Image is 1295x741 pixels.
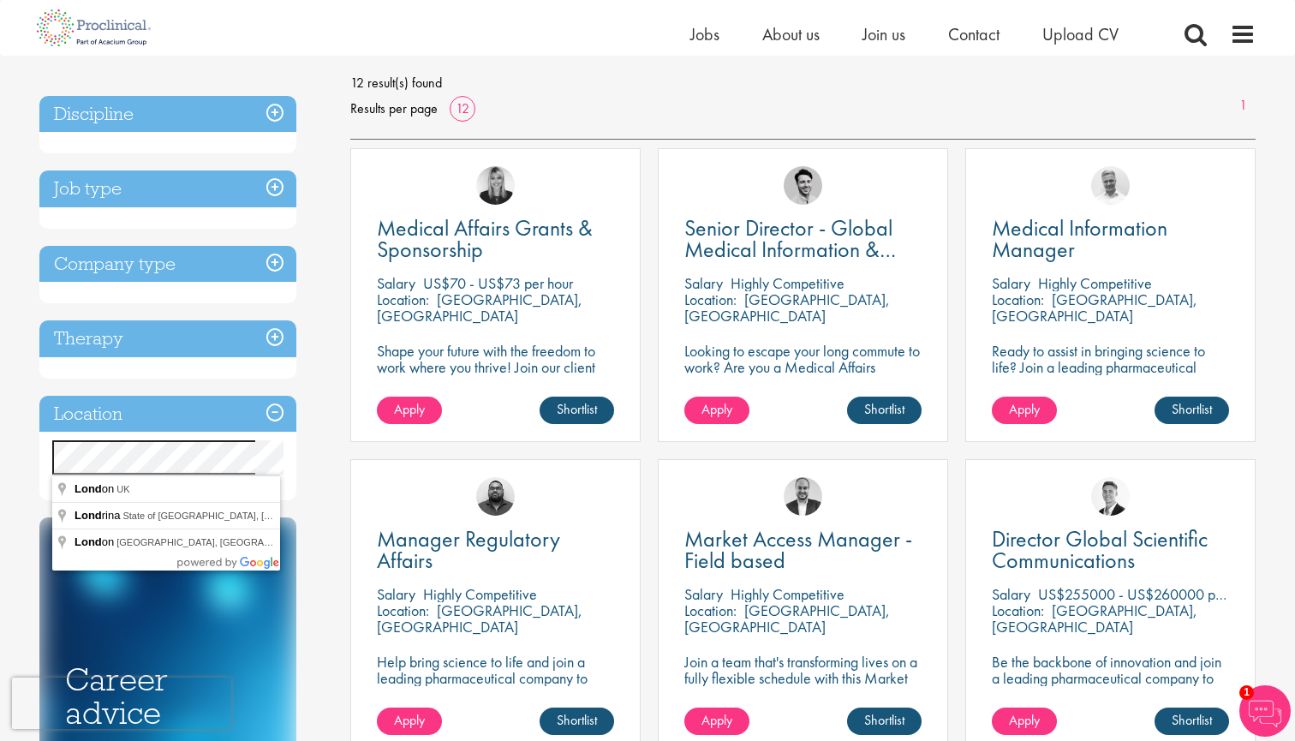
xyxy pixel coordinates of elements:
span: Lond [75,535,102,548]
a: 1 [1231,96,1256,116]
a: Director Global Scientific Communications [992,529,1229,571]
a: Apply [684,397,749,424]
a: About us [762,23,820,45]
span: Location: [377,290,429,309]
span: Location: [992,601,1044,620]
p: Highly Competitive [731,273,844,293]
a: Apply [992,397,1057,424]
span: Apply [1009,400,1040,418]
a: Medical Information Manager [992,218,1229,260]
p: Be the backbone of innovation and join a leading pharmaceutical company to help keep life-changin... [992,654,1229,735]
span: on [75,535,116,548]
p: [GEOGRAPHIC_DATA], [GEOGRAPHIC_DATA] [377,601,582,636]
p: [GEOGRAPHIC_DATA], [GEOGRAPHIC_DATA] [992,601,1197,636]
a: Upload CV [1042,23,1119,45]
span: Apply [394,711,425,729]
span: Apply [394,400,425,418]
a: Apply [992,708,1057,735]
span: Lond [75,482,102,495]
span: Salary [377,584,415,604]
a: Jobs [690,23,719,45]
span: 1 [1239,685,1254,700]
img: Thomas Pinnock [784,166,822,205]
span: Senior Director - Global Medical Information & Medical Affairs [684,213,896,285]
a: Shortlist [540,397,614,424]
h3: Discipline [39,96,296,133]
a: Shortlist [847,708,922,735]
span: Apply [701,711,732,729]
a: Contact [948,23,1000,45]
h3: Company type [39,246,296,283]
span: Lond [75,509,102,522]
p: Highly Competitive [1038,273,1152,293]
span: Salary [377,273,415,293]
span: Medical Affairs Grants & Sponsorship [377,213,593,264]
a: Manager Regulatory Affairs [377,529,614,571]
a: Join us [862,23,905,45]
a: Shortlist [540,708,614,735]
p: [GEOGRAPHIC_DATA], [GEOGRAPHIC_DATA] [684,601,890,636]
a: Apply [684,708,749,735]
h3: Career advice [65,663,271,729]
h3: Therapy [39,320,296,357]
span: on [75,482,116,495]
img: George Watson [1091,477,1130,516]
a: Shortlist [1155,397,1229,424]
p: Shape your future with the freedom to work where you thrive! Join our client with this fully remo... [377,343,614,408]
span: rina [75,509,122,522]
a: Apply [377,708,442,735]
span: UK [116,484,129,494]
p: Ready to assist in bringing science to life? Join a leading pharmaceutical company to play a key ... [992,343,1229,424]
img: Ashley Bennett [476,477,515,516]
a: 12 [450,99,475,117]
p: Join a team that's transforming lives on a fully flexible schedule with this Market Access Manage... [684,654,922,702]
p: US$70 - US$73 per hour [423,273,573,293]
img: Janelle Jones [476,166,515,205]
span: Salary [684,584,723,604]
img: Chatbot [1239,685,1291,737]
p: Help bring science to life and join a leading pharmaceutical company to play a key role in delive... [377,654,614,735]
p: [GEOGRAPHIC_DATA], [GEOGRAPHIC_DATA] [684,290,890,326]
span: Apply [1009,711,1040,729]
a: Apply [377,397,442,424]
a: Market Access Manager - Field based [684,529,922,571]
iframe: reCAPTCHA [12,678,231,729]
a: Senior Director - Global Medical Information & Medical Affairs [684,218,922,260]
h3: Job type [39,170,296,207]
span: 12 result(s) found [350,70,1256,96]
span: State of [GEOGRAPHIC_DATA], [GEOGRAPHIC_DATA] [122,511,359,521]
span: Director Global Scientific Communications [992,524,1208,575]
span: Salary [684,273,723,293]
span: Location: [684,601,737,620]
span: Salary [992,584,1030,604]
span: Location: [684,290,737,309]
span: Location: [992,290,1044,309]
img: Joshua Bye [1091,166,1130,205]
p: Looking to escape your long commute to work? Are you a Medical Affairs Professional? Unlock your ... [684,343,922,408]
span: Manager Regulatory Affairs [377,524,560,575]
p: US$255000 - US$260000 per annum [1038,584,1269,604]
h3: Location [39,396,296,433]
span: Salary [992,273,1030,293]
p: [GEOGRAPHIC_DATA], [GEOGRAPHIC_DATA] [992,290,1197,326]
span: [GEOGRAPHIC_DATA], [GEOGRAPHIC_DATA] [116,537,318,547]
a: Shortlist [1155,708,1229,735]
span: Results per page [350,96,438,122]
a: Shortlist [847,397,922,424]
img: Aitor Melia [784,477,822,516]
